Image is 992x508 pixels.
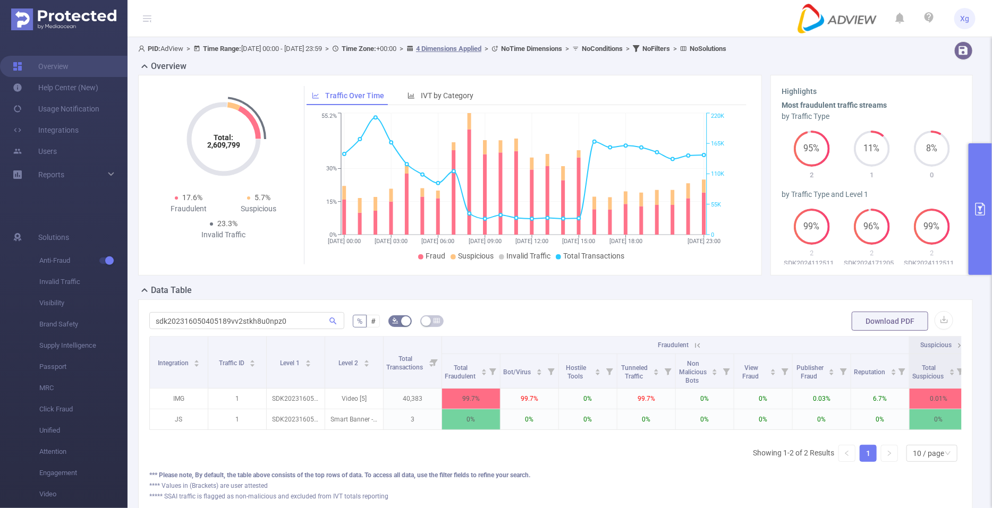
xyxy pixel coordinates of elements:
[562,45,572,53] span: >
[851,389,909,409] p: 6.7%
[338,359,360,367] span: Level 2
[949,371,955,374] i: icon: caret-down
[13,98,99,119] a: Usage Notification
[38,227,69,248] span: Solutions
[13,141,57,162] a: Users
[777,354,792,388] i: Filter menu
[329,231,337,238] tspan: 0%
[842,248,902,259] p: 2
[829,367,835,371] i: icon: caret-up
[595,371,601,374] i: icon: caret-down
[148,45,160,53] b: PID:
[149,481,962,490] div: **** Values in (Brackets) are user attested
[442,409,500,429] p: 0%
[384,409,442,429] p: 3
[654,371,659,374] i: icon: caret-down
[371,317,376,325] span: #
[794,222,830,231] span: 99%
[325,91,384,100] span: Traffic Over Time
[793,389,851,409] p: 0.03%
[506,252,550,260] span: Invalid Traffic
[910,389,968,409] p: 0.01%
[734,389,792,409] p: 0%
[214,133,234,142] tspan: Total:
[416,45,481,53] u: 4 Dimensions Applied
[250,363,256,366] i: icon: caret-down
[280,359,301,367] span: Level 1
[39,271,128,292] span: Invalid Traffic
[434,317,440,324] i: icon: table
[255,193,270,202] span: 5.7%
[149,492,962,501] div: ***** SSAI traffic is flagged as non-malicious and excluded from IVT totals reporting
[711,171,724,178] tspan: 110K
[386,355,425,371] span: Total Transactions
[481,371,487,374] i: icon: caret-down
[322,45,332,53] span: >
[469,238,502,245] tspan: [DATE] 09:00
[149,470,962,480] div: *** Please note, By default, the table above consists of the top rows of data. To access all data...
[39,420,128,441] span: Unified
[910,409,968,429] p: 0%
[421,91,473,100] span: IVT by Category
[305,363,311,366] i: icon: caret-down
[321,113,337,120] tspan: 55.2%
[183,45,193,53] span: >
[902,170,962,180] p: 0
[852,312,928,331] button: Download PDF
[602,354,617,388] i: Filter menu
[138,45,726,53] span: AdView [DATE] 00:00 - [DATE] 23:59 +00:00
[39,250,128,271] span: Anti-Fraud
[712,371,718,374] i: icon: caret-down
[203,45,241,53] b: Time Range:
[305,358,311,361] i: icon: caret-up
[363,358,370,365] div: Sort
[770,371,776,374] i: icon: caret-down
[193,358,200,365] div: Sort
[328,238,361,245] tspan: [DATE] 00:00
[39,484,128,505] span: Video
[363,358,369,361] i: icon: caret-up
[902,258,962,269] p: SDK20241125111157euijkedccjrky63
[357,317,362,325] span: %
[426,252,445,260] span: Fraud
[501,409,558,429] p: 0%
[609,238,642,245] tspan: [DATE] 18:00
[312,92,319,99] i: icon: line-chart
[458,252,494,260] span: Suspicious
[427,337,442,388] i: Filter menu
[860,445,877,462] li: 1
[902,248,962,259] p: 2
[544,354,558,388] i: Filter menu
[481,367,487,374] div: Sort
[39,462,128,484] span: Engagement
[711,140,724,147] tspan: 165K
[711,113,724,120] tspan: 220K
[660,354,675,388] i: Filter menu
[250,358,256,361] i: icon: caret-up
[844,450,850,457] i: icon: left
[326,199,337,205] tspan: 15%
[503,368,532,376] span: Bot/Virus
[563,238,596,245] tspan: [DATE] 15:00
[617,409,675,429] p: 0%
[676,389,734,409] p: 0%
[949,367,955,374] div: Sort
[712,367,718,371] i: icon: caret-up
[150,409,208,429] p: JS
[326,166,337,173] tspan: 30%
[485,354,500,388] i: Filter menu
[743,364,761,380] span: View Fraud
[536,367,542,374] div: Sort
[914,144,950,153] span: 8%
[753,445,834,462] li: Showing 1-2 of 2 Results
[953,354,968,388] i: Filter menu
[392,317,399,324] i: icon: bg-colors
[860,445,876,461] a: 1
[422,238,455,245] tspan: [DATE] 06:00
[794,144,830,153] span: 95%
[680,360,707,384] span: Non Malicious Bots
[595,367,601,371] i: icon: caret-up
[595,367,601,374] div: Sort
[11,8,116,30] img: Protected Media
[582,45,623,53] b: No Conditions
